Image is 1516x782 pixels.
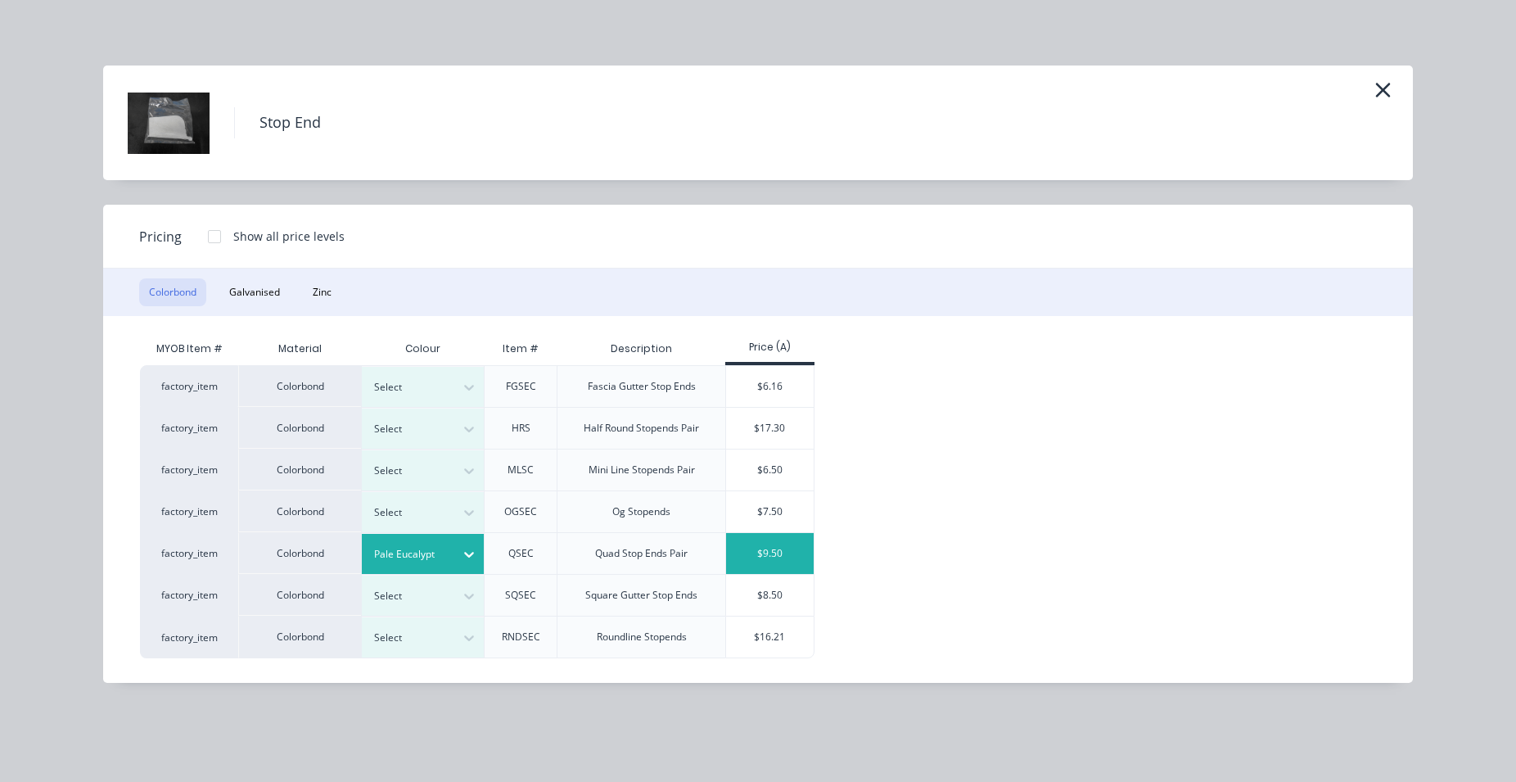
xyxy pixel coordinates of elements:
div: Square Gutter Stop Ends [585,588,697,603]
span: Pricing [139,227,182,246]
div: Colorbond [238,449,361,490]
div: FGSEC [506,379,536,394]
img: Stop End [128,82,210,164]
div: factory_item [140,490,238,532]
div: $6.16 [726,366,814,407]
div: QSEC [508,546,534,561]
div: Show all price levels [233,228,345,245]
div: $7.50 [726,491,814,532]
div: Roundline Stopends [597,630,687,644]
div: SQSEC [505,588,536,603]
div: Mini Line Stopends Pair [589,463,695,477]
div: Fascia Gutter Stop Ends [588,379,696,394]
div: Colorbond [238,407,361,449]
div: Colorbond [238,574,361,616]
button: Zinc [303,278,341,306]
div: $6.50 [726,450,814,490]
button: Galvanised [219,278,290,306]
div: factory_item [140,532,238,574]
div: Og Stopends [612,504,670,519]
div: $9.50 [726,533,814,574]
div: factory_item [140,365,238,407]
div: HRS [512,421,530,436]
div: Description [598,328,685,369]
div: Colorbond [238,616,361,658]
div: factory_item [140,574,238,616]
div: $16.21 [726,617,814,658]
div: $8.50 [726,575,814,616]
div: Colour [361,332,484,365]
div: Colorbond [238,490,361,532]
h4: Stop End [234,107,345,138]
div: MLSC [508,463,534,477]
div: Half Round Stopends Pair [584,421,699,436]
div: Colorbond [238,365,361,407]
div: Item # [490,328,552,369]
div: factory_item [140,449,238,490]
div: factory_item [140,407,238,449]
div: Price (A) [725,340,814,355]
button: Colorbond [139,278,206,306]
div: OGSEC [504,504,537,519]
div: MYOB Item # [140,332,238,365]
div: factory_item [140,616,238,658]
div: RNDSEC [502,630,540,644]
div: Colorbond [238,532,361,574]
div: Quad Stop Ends Pair [595,546,688,561]
div: $17.30 [726,408,814,449]
div: Material [238,332,361,365]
